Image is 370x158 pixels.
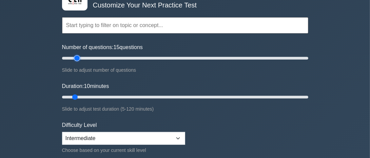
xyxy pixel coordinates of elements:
[62,121,97,129] label: Difficulty Level
[62,82,109,90] label: Duration: minutes
[62,43,143,51] label: Number of questions: questions
[62,66,308,74] div: Slide to adjust number of questions
[84,83,90,89] span: 10
[114,44,120,50] span: 15
[62,17,308,33] input: Start typing to filter on topic or concept...
[62,105,308,113] div: Slide to adjust test duration (5-120 minutes)
[62,146,185,154] div: Choose based on your current skill level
